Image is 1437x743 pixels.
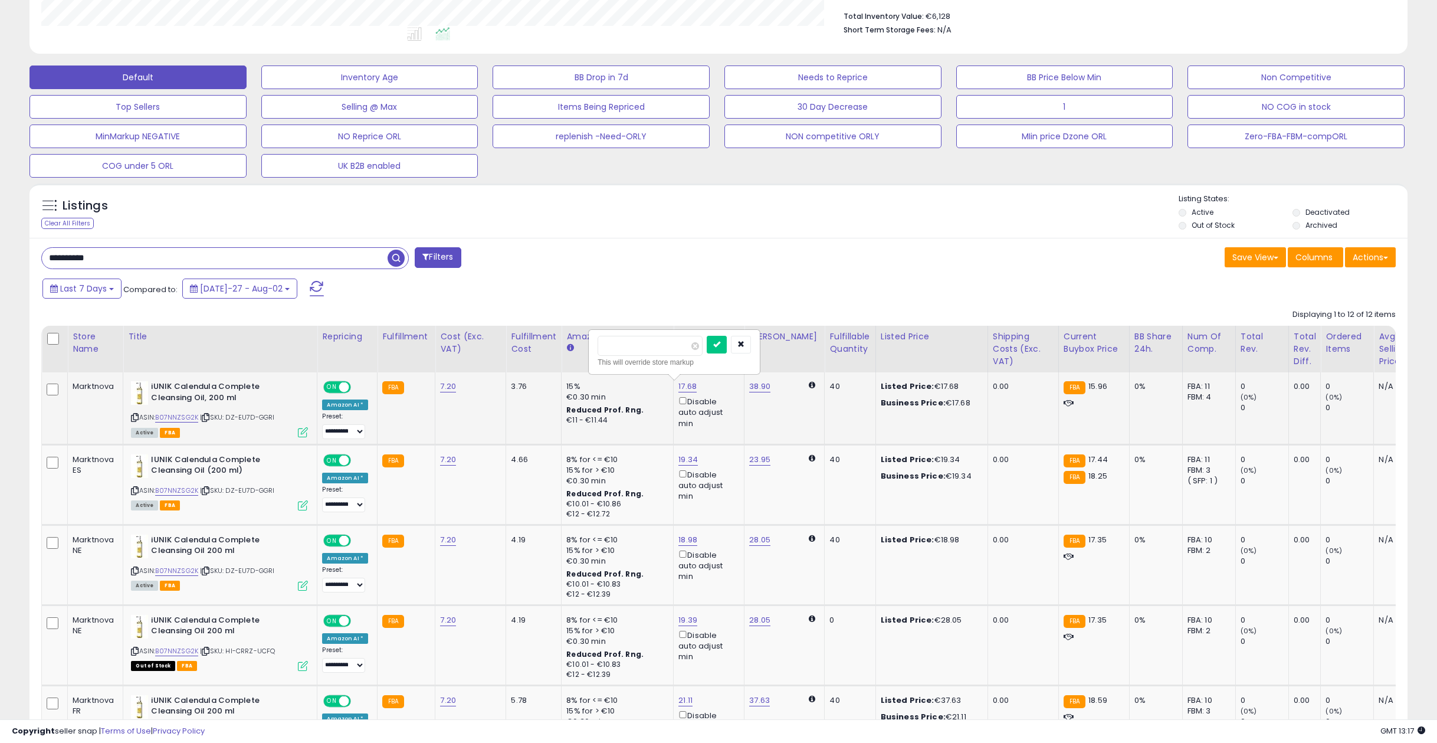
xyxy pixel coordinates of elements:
[382,454,404,467] small: FBA
[415,247,461,268] button: Filters
[749,614,770,626] a: 28.05
[724,66,941,89] button: Needs to Reprice
[1192,207,1213,217] label: Active
[160,500,180,510] span: FBA
[131,428,158,438] span: All listings currently available for purchase on Amazon
[349,382,368,392] span: OFF
[678,629,735,663] div: Disable auto adjust min
[881,695,934,706] b: Listed Price:
[1294,535,1312,545] div: 0.00
[1088,695,1107,706] span: 18.59
[322,473,368,483] div: Amazon AI *
[1187,125,1405,148] button: Zero-FBA-FBM-compORL
[151,535,294,559] b: iUNIK Calendula Complete Cleansing Oil 200 ml
[1241,466,1257,475] small: (0%)
[1326,454,1373,465] div: 0
[678,534,697,546] a: 18.98
[1134,535,1173,545] div: 0%
[131,695,148,719] img: 31GXr3H3tVL._SL40_.jpg
[153,725,205,737] a: Privacy Policy
[1134,381,1173,392] div: 0%
[1064,471,1085,484] small: FBA
[1294,381,1312,392] div: 0.00
[829,454,866,465] div: 40
[131,535,308,590] div: ASIN:
[724,95,941,119] button: 30 Day Decrease
[881,330,983,343] div: Listed Price
[1241,706,1257,716] small: (0%)
[131,661,175,671] span: All listings that are currently out of stock and unavailable for purchase on Amazon
[881,615,979,626] div: €28.05
[1187,615,1226,626] div: FBA: 10
[829,615,866,626] div: 0
[1187,392,1226,402] div: FBM: 4
[151,454,294,479] b: IUNIK Calendula Complete Cleansing Oil (200 ml)
[60,283,107,294] span: Last 7 Days
[937,24,952,35] span: N/A
[566,499,664,509] div: €10.01 - €10.86
[160,581,180,591] span: FBA
[749,381,770,392] a: 38.90
[1326,392,1342,402] small: (0%)
[829,330,870,355] div: Fulfillable Quantity
[325,535,340,545] span: ON
[123,284,178,295] span: Compared to:
[511,535,552,545] div: 4.19
[881,470,946,482] b: Business Price:
[566,569,644,579] b: Reduced Prof. Rng.
[1187,535,1226,545] div: FBA: 10
[1134,454,1173,465] div: 0%
[566,626,664,636] div: 15% for > €10
[566,670,664,680] div: €12 - €12.39
[566,615,664,626] div: 8% for <= €10
[1379,535,1418,545] div: N/A
[566,636,664,647] div: €0.30 min
[1241,392,1257,402] small: (0%)
[29,95,247,119] button: Top Sellers
[1187,95,1405,119] button: NO COG in stock
[993,695,1049,706] div: 0.00
[566,535,664,545] div: 8% for <= €10
[261,66,478,89] button: Inventory Age
[1064,535,1085,548] small: FBA
[1088,454,1108,465] span: 17.44
[1187,476,1226,486] div: ( SFP: 1 )
[566,489,644,499] b: Reduced Prof. Rng.
[128,330,312,343] div: Title
[956,66,1173,89] button: BB Price Below Min
[598,356,751,368] div: This will override store markup
[566,405,644,415] b: Reduced Prof. Rng.
[1326,535,1373,545] div: 0
[566,476,664,486] div: €0.30 min
[566,649,644,659] b: Reduced Prof. Rng.
[511,330,556,355] div: Fulfillment Cost
[151,615,294,640] b: iUNIK Calendula Complete Cleansing Oil 200 ml
[881,397,946,408] b: Business Price:
[511,615,552,626] div: 4.19
[131,381,148,405] img: 31GXr3H3tVL._SL40_.jpg
[1305,220,1337,230] label: Archived
[1288,247,1343,267] button: Columns
[724,125,941,148] button: NON competitive ORLY
[1326,626,1342,636] small: (0%)
[1241,615,1288,626] div: 0
[566,590,664,600] div: €12 - €12.39
[844,8,1387,22] li: €6,128
[881,381,934,392] b: Listed Price:
[322,413,368,439] div: Preset:
[12,725,55,737] strong: Copyright
[382,535,404,548] small: FBA
[1292,309,1396,320] div: Displaying 1 to 12 of 12 items
[1326,556,1373,567] div: 0
[200,283,283,294] span: [DATE]-27 - Aug-02
[1326,402,1373,413] div: 0
[566,706,664,716] div: 15% for > €10
[261,95,478,119] button: Selling @ Max
[101,725,151,737] a: Terms of Use
[1241,476,1288,486] div: 0
[29,125,247,148] button: MinMarkup NEGATIVE
[151,695,294,720] b: iUNIK Calendula Complete Cleansing Oil 200 ml
[566,454,664,465] div: 8% for <= €10
[678,695,693,706] a: 21.11
[678,395,735,429] div: Disable auto adjust min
